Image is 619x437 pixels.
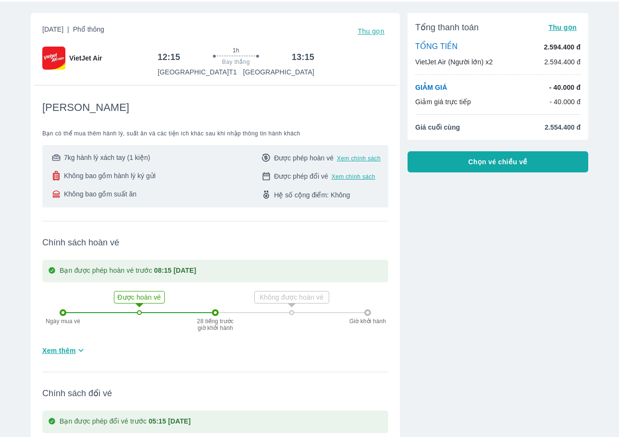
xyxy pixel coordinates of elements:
[274,171,328,181] span: Được phép đổi vé
[415,42,458,52] p: TỔNG TIỀN
[196,318,235,331] p: 28 tiếng trước giờ khởi hành
[233,47,239,54] span: 1h
[544,57,581,67] p: 2.594.400 đ
[415,122,460,132] span: Giá cuối cùng
[415,22,479,33] span: Tổng thanh toán
[158,51,180,63] h6: 12:15
[337,155,381,162] button: Xem chính sách
[69,53,102,63] span: VietJet Air
[73,25,104,33] span: Phổ thông
[243,67,314,77] p: [GEOGRAPHIC_DATA]
[42,237,388,248] span: Chính sách hoàn vé
[548,24,577,31] span: Thu gọn
[42,346,76,355] span: Xem thêm
[64,189,136,199] span: Không bao gồm suất ăn
[545,122,581,132] span: 2.554.400 đ
[42,388,388,399] span: Chính sách đổi vé
[42,24,104,38] span: [DATE]
[468,157,528,167] span: Chọn vé chiều về
[292,51,314,63] h6: 13:15
[38,342,90,358] button: Xem thêm
[274,190,350,200] span: Hệ số cộng điểm: Không
[408,151,588,172] button: Chọn vé chiều về
[154,267,197,274] strong: 08:15 [DATE]
[544,42,581,52] p: 2.594.400 đ
[222,58,250,66] span: Bay thẳng
[158,67,237,77] p: [GEOGRAPHIC_DATA] T1
[67,25,69,33] span: |
[346,318,389,325] p: Giờ khởi hành
[358,27,384,35] span: Thu gọn
[41,318,85,325] p: Ngày mua vé
[332,173,375,181] button: Xem chính sách
[549,83,581,92] p: - 40.000 đ
[274,153,334,163] span: Được phép hoàn vé
[415,97,471,107] p: Giảm giá trực tiếp
[354,24,388,38] button: Thu gọn
[549,97,581,107] p: - 40.000 đ
[42,101,129,114] span: [PERSON_NAME]
[545,21,581,34] button: Thu gọn
[42,130,388,137] span: Bạn có thể mua thêm hành lý, suất ăn và các tiện ích khác sau khi nhập thông tin hành khách
[60,266,196,277] p: Bạn được phép hoàn vé trước
[115,292,163,302] p: Được hoàn vé
[64,171,156,181] span: Không bao gồm hành lý ký gửi
[415,57,493,67] p: VietJet Air (Người lớn) x2
[256,292,328,302] p: Không được hoàn vé
[64,153,150,162] span: 7kg hành lý xách tay (1 kiện)
[415,83,447,92] p: GIẢM GIÁ
[60,416,191,427] p: Bạn được phép đổi vé trước
[149,417,191,425] strong: 05:15 [DATE]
